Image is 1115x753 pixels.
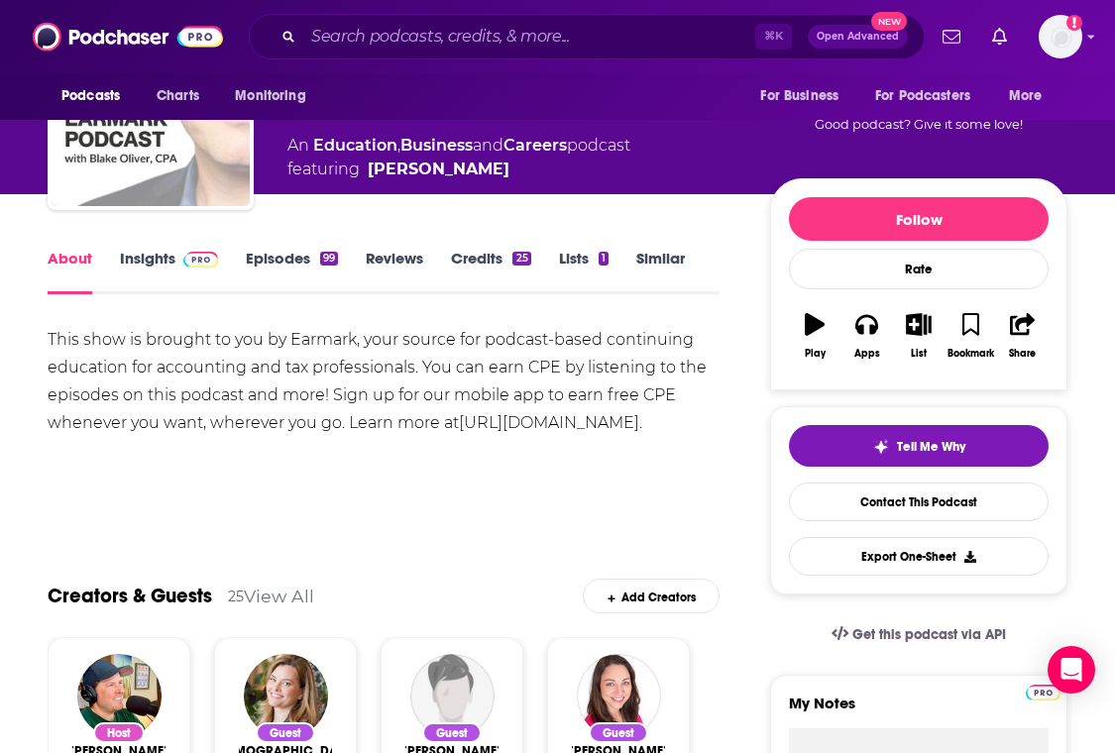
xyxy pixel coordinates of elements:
span: More [1009,82,1043,110]
img: Podchaser - Follow, Share and Rate Podcasts [33,18,223,55]
button: Bookmark [945,300,996,372]
img: User Profile [1039,15,1082,58]
img: Blake Oliver [77,654,162,738]
span: ⌘ K [755,24,792,50]
img: Rachel Fisch [577,654,661,738]
span: Open Advanced [817,32,899,42]
span: New [871,12,907,31]
a: InsightsPodchaser Pro [120,249,218,294]
span: Logged in as abbie.hatfield [1039,15,1082,58]
a: Reviews [366,249,423,294]
a: Credits25 [451,249,530,294]
button: Share [997,300,1049,372]
span: Get this podcast via API [852,626,1006,643]
a: Education [313,136,397,155]
div: 25 [228,588,244,605]
img: Podchaser Pro [1026,685,1060,700]
img: Kristen Keats [244,654,328,738]
div: Add Creators [583,579,719,613]
a: Lists1 [559,249,609,294]
img: Twyla Verhelst [410,654,495,738]
button: open menu [862,77,999,115]
button: Play [789,300,840,372]
span: For Podcasters [875,82,970,110]
img: tell me why sparkle [873,439,889,455]
span: Monitoring [235,82,305,110]
div: Guest [589,722,648,743]
button: open menu [48,77,146,115]
div: 99 [320,252,338,266]
a: Charts [144,77,211,115]
div: List [911,348,927,360]
button: open menu [995,77,1067,115]
span: Good podcast? Give it some love! [815,117,1023,132]
a: [URL][DOMAIN_NAME] [459,413,639,432]
a: Episodes99 [246,249,338,294]
button: open menu [221,77,331,115]
a: Show notifications dropdown [984,20,1015,54]
button: Follow [789,197,1049,241]
div: Bookmark [948,348,994,360]
a: Similar [636,249,685,294]
span: Tell Me Why [897,439,965,455]
a: Blake Oliver [368,158,509,181]
a: View All [244,586,314,606]
div: Rate [789,249,1049,289]
img: Podchaser Pro [183,252,218,268]
button: Open AdvancedNew [808,25,908,49]
a: About [48,249,92,294]
a: Pro website [1026,682,1060,700]
span: For Business [760,82,838,110]
div: Open Intercom Messenger [1048,646,1095,694]
a: Careers [503,136,567,155]
svg: Add a profile image [1066,15,1082,31]
div: 25 [512,252,530,266]
div: Search podcasts, credits, & more... [249,14,925,59]
a: Creators & Guests [48,584,212,608]
div: Host [93,722,145,743]
button: open menu [746,77,863,115]
span: featuring [287,158,630,181]
span: Podcasts [61,82,120,110]
div: Guest [256,722,315,743]
a: Contact This Podcast [789,483,1049,521]
button: tell me why sparkleTell Me Why [789,425,1049,467]
span: Charts [157,82,199,110]
button: Export One-Sheet [789,537,1049,576]
span: , [397,136,400,155]
div: This show is brought to you by Earmark, your source for podcast-based continuing education for ac... [48,326,720,437]
a: Business [400,136,473,155]
div: Share [1009,348,1036,360]
div: Guest [422,722,482,743]
input: Search podcasts, credits, & more... [303,21,755,53]
div: Play [805,348,826,360]
div: An podcast [287,134,630,181]
button: Apps [840,300,892,372]
div: Apps [854,348,880,360]
a: Get this podcast via API [816,610,1022,659]
button: List [893,300,945,372]
a: Show notifications dropdown [935,20,968,54]
div: 1 [599,252,609,266]
label: My Notes [789,694,1049,728]
button: Show profile menu [1039,15,1082,58]
span: and [473,136,503,155]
